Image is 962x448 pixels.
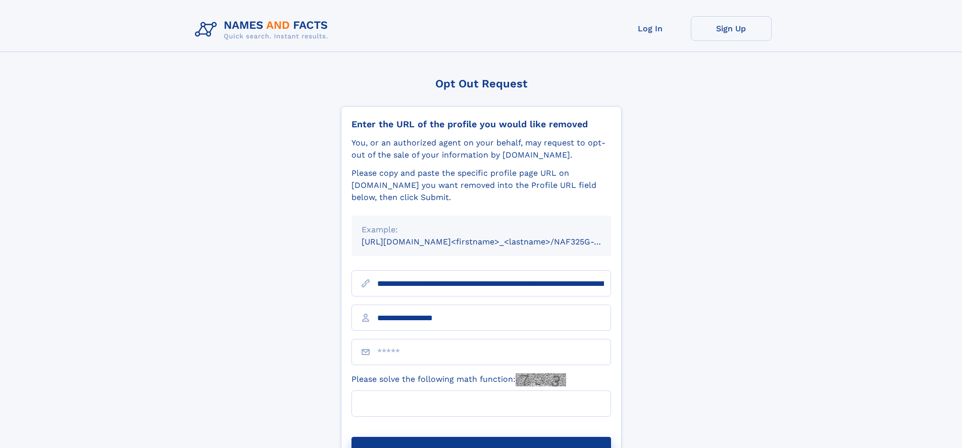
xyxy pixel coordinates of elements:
[351,137,611,161] div: You, or an authorized agent on your behalf, may request to opt-out of the sale of your informatio...
[691,16,772,41] a: Sign Up
[362,224,601,236] div: Example:
[351,119,611,130] div: Enter the URL of the profile you would like removed
[610,16,691,41] a: Log In
[351,167,611,204] div: Please copy and paste the specific profile page URL on [DOMAIN_NAME] you want removed into the Pr...
[362,237,630,246] small: [URL][DOMAIN_NAME]<firstname>_<lastname>/NAF325G-xxxxxxxx
[341,77,622,90] div: Opt Out Request
[351,373,566,386] label: Please solve the following math function:
[191,16,336,43] img: Logo Names and Facts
